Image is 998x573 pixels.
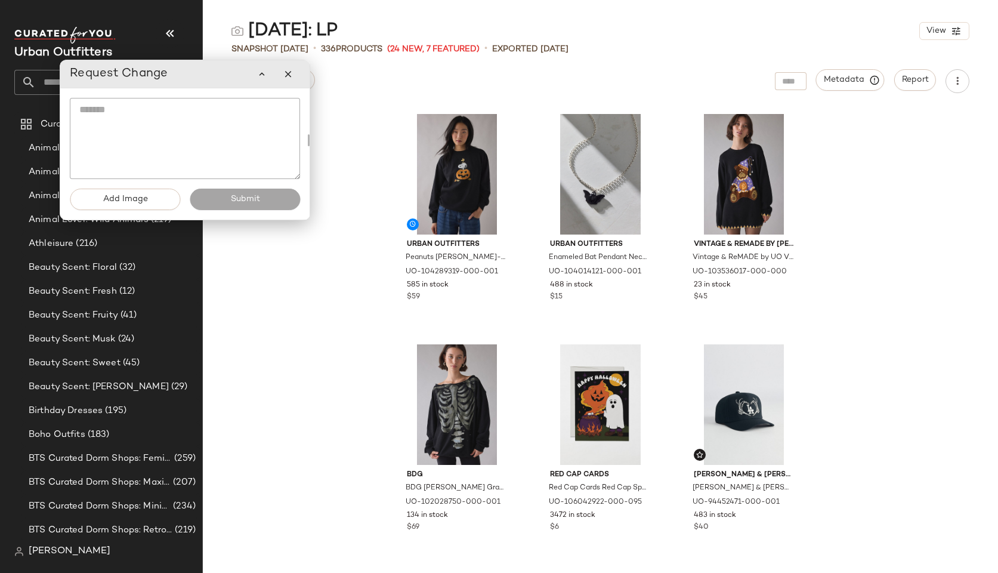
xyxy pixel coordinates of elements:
span: [PERSON_NAME] [29,544,110,559]
span: UO-106042922-000-095 [549,497,642,508]
span: UO-104014121-000-001 [549,267,641,278]
span: BDG [407,470,508,480]
span: $40 [694,522,709,533]
span: (12) [117,285,135,298]
span: Beauty Scent: Fresh [29,285,117,298]
span: • [313,42,316,56]
span: Animal Lover: Farm Animals [29,189,150,203]
span: (183) [85,428,110,442]
span: Urban Outfitters [407,239,508,250]
span: BTS Curated Dorm Shops: Maximalist [29,476,171,489]
img: 94452471_001_b [684,344,804,465]
span: View [926,26,946,36]
span: Peanuts [PERSON_NAME]-O-Lantern Graphic Crew Neck Pullover Top in Black, Women's at Urban Outfitters [406,252,506,263]
span: 488 in stock [550,280,593,291]
div: Products [321,43,382,56]
span: • [484,42,487,56]
span: Vintage & ReMADE by UO Vintage By UO [DATE] Sweater in Assorted, Women's at Urban Outfitters [693,252,793,263]
span: Report [901,75,929,85]
span: 134 in stock [407,510,448,521]
button: View [919,22,969,40]
span: Beauty Scent: Musk [29,332,116,346]
span: $69 [407,522,419,533]
span: UO-94452471-000-001 [693,497,780,508]
span: (216) [73,237,97,251]
span: Red Cap Cards [550,470,651,480]
span: Beauty Scent: Floral [29,261,117,275]
span: (24) [116,332,135,346]
div: [DATE]: LP [231,19,338,43]
span: Birthday Dresses [29,404,103,418]
span: Curations [41,118,84,131]
span: (41) [118,309,137,322]
span: Animal Lover: Wild Animals [29,213,149,227]
span: 336 [321,45,336,54]
span: Enameled Bat Pendant Necklace in Black, Women's at Urban Outfitters [549,252,650,263]
span: (45) [120,356,140,370]
span: BTS Curated Dorm Shops: Minimalist [29,500,171,513]
span: Snapshot [DATE] [231,43,308,56]
img: 102028750_001_b [397,344,517,465]
span: Athleisure [29,237,73,251]
span: $6 [550,522,559,533]
span: Urban Outfitters [550,239,651,250]
span: $15 [550,292,563,303]
span: Metadata [823,75,878,85]
img: 103536017_000_b [684,114,804,235]
span: [PERSON_NAME] & [PERSON_NAME] [694,470,795,480]
span: (24 New, 7 Featured) [387,43,480,56]
span: 3472 in stock [550,510,595,521]
img: 106042922_095_m [540,344,660,465]
span: Beauty Scent: [PERSON_NAME] [29,380,169,394]
span: (219) [172,523,196,537]
span: (207) [171,476,196,489]
button: Metadata [816,69,885,91]
img: 104289319_001_b [397,114,517,235]
span: 483 in stock [694,510,736,521]
span: (259) [172,452,196,466]
span: Boho Outfits [29,428,85,442]
span: $59 [407,292,420,303]
img: svg%3e [14,547,24,556]
span: Animal Lover: Dog [29,165,107,179]
button: Report [894,69,936,91]
span: [PERSON_NAME] & [PERSON_NAME] MLB Los Angeles Dodgers Skeleton Hand Hat in Black, Men's at Urban ... [693,483,793,494]
span: Red Cap Cards Red Cap Spooky S'mores [DATE] Card at Urban Outfitters [549,483,650,494]
span: UO-104289319-000-001 [406,267,498,278]
span: Vintage & ReMADE by [PERSON_NAME] [694,239,795,250]
img: 104014121_001_b [540,114,660,235]
span: UO-102028750-000-001 [406,497,500,508]
span: 23 in stock [694,280,731,291]
span: UO-103536017-000-000 [693,267,787,278]
span: Current Company Name [14,47,112,59]
img: svg%3e [696,451,703,458]
span: $45 [694,292,707,303]
span: BTS Curated Dorm Shops: Retro+ Boho [29,523,172,537]
span: Beauty Scent: Sweet [29,356,120,370]
span: (29) [169,380,188,394]
img: svg%3e [231,25,243,37]
span: BTS Curated Dorm Shops: Feminine [29,452,172,466]
span: Beauty Scent: Fruity [29,309,118,322]
img: cfy_white_logo.C9jOOHJF.svg [14,27,116,44]
span: (195) [103,404,126,418]
span: (234) [171,500,196,513]
span: (32) [117,261,136,275]
span: 585 in stock [407,280,449,291]
span: BDG [PERSON_NAME] Graphic Off-The-Shoulder Pullover Top in Black, Women's at Urban Outfitters [406,483,506,494]
span: Animal Lover: Cat [29,141,106,155]
p: Exported [DATE] [492,43,568,56]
